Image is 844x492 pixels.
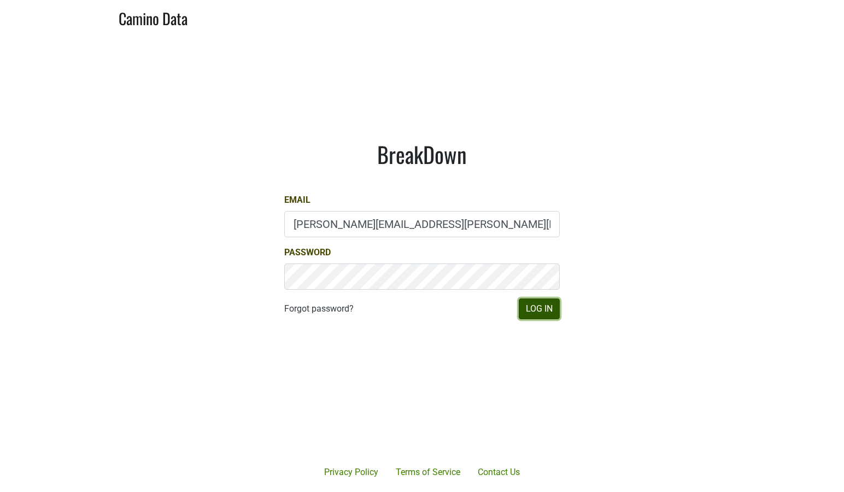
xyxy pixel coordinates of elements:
[519,298,560,319] button: Log In
[284,246,331,259] label: Password
[469,461,529,483] a: Contact Us
[284,194,310,207] label: Email
[284,302,354,315] a: Forgot password?
[315,461,387,483] a: Privacy Policy
[284,141,560,167] h1: BreakDown
[119,4,187,30] a: Camino Data
[387,461,469,483] a: Terms of Service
